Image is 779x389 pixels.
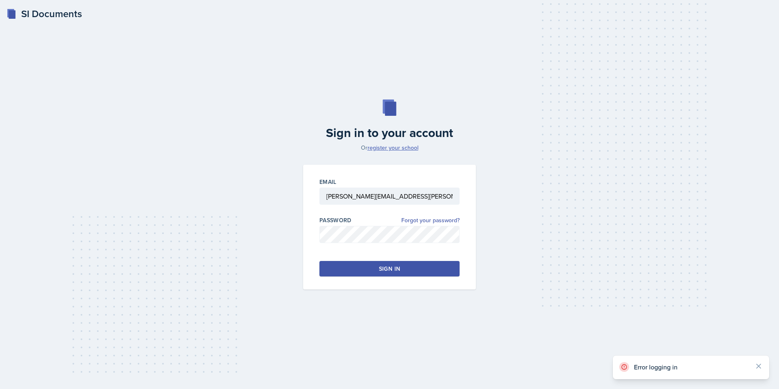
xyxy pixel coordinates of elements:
[7,7,82,21] a: SI Documents
[298,144,481,152] p: Or
[379,265,400,273] div: Sign in
[319,216,352,224] label: Password
[319,178,337,186] label: Email
[319,261,460,276] button: Sign in
[298,126,481,140] h2: Sign in to your account
[319,188,460,205] input: Email
[634,363,748,371] p: Error logging in
[367,144,418,152] a: register your school
[401,216,460,225] a: Forgot your password?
